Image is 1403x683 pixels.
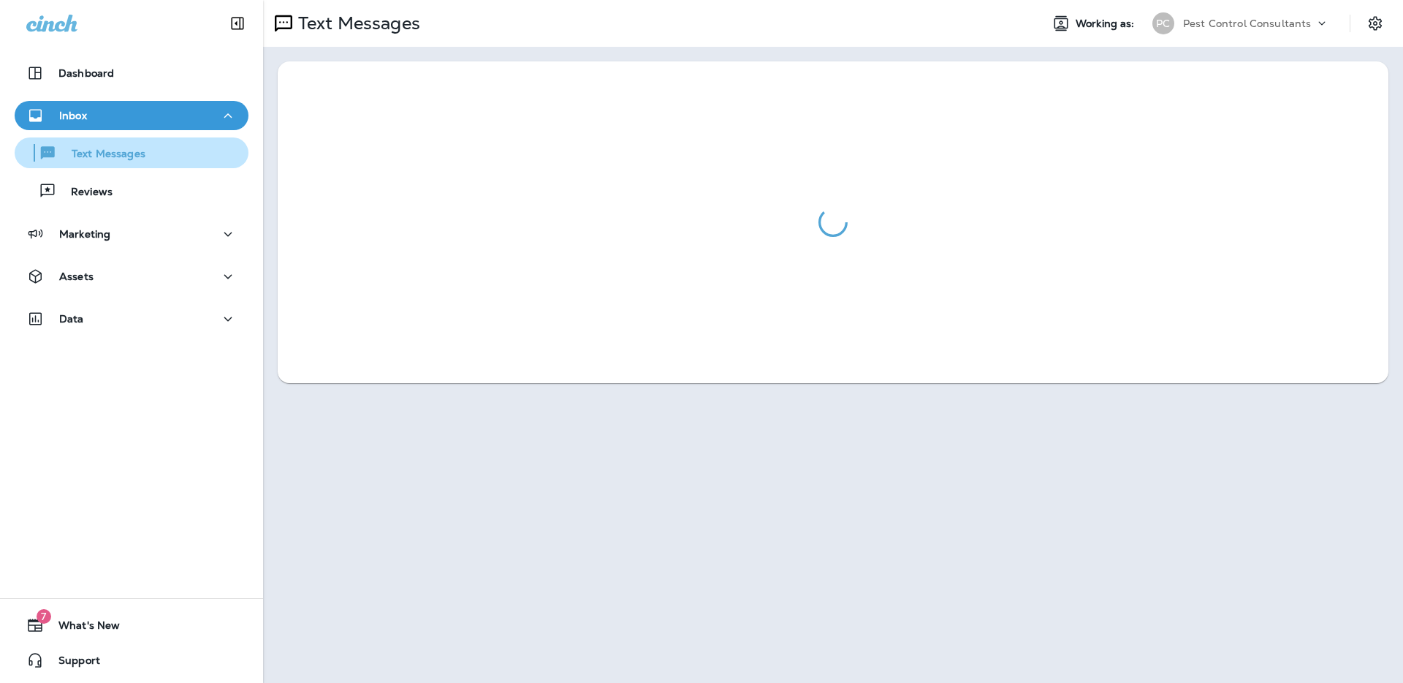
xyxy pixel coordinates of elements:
[1152,12,1174,34] div: PC
[1076,18,1138,30] span: Working as:
[15,59,248,88] button: Dashboard
[56,186,113,200] p: Reviews
[15,137,248,168] button: Text Messages
[44,654,100,672] span: Support
[15,101,248,130] button: Inbox
[59,313,84,325] p: Data
[15,646,248,675] button: Support
[15,176,248,206] button: Reviews
[15,304,248,333] button: Data
[292,12,420,34] p: Text Messages
[44,619,120,637] span: What's New
[1362,10,1388,37] button: Settings
[37,609,51,624] span: 7
[58,67,114,79] p: Dashboard
[59,271,94,282] p: Assets
[15,219,248,249] button: Marketing
[59,110,87,121] p: Inbox
[1183,18,1311,29] p: Pest Control Consultants
[15,611,248,640] button: 7What's New
[59,228,110,240] p: Marketing
[57,148,145,162] p: Text Messages
[217,9,258,38] button: Collapse Sidebar
[15,262,248,291] button: Assets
